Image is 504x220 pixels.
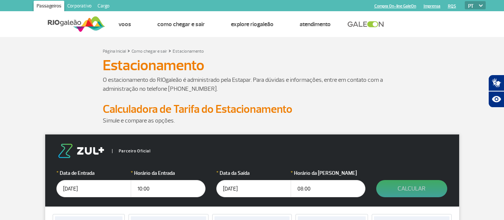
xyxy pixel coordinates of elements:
[127,46,130,55] a: >
[64,1,95,13] a: Corporativo
[34,1,64,13] a: Passageiros
[488,75,504,108] div: Plugin de acessibilidade da Hand Talk.
[112,149,151,153] span: Parceiro Oficial
[488,91,504,108] button: Abrir recursos assistivos.
[168,46,171,55] a: >
[300,21,331,28] a: Atendimento
[231,21,273,28] a: Explore RIOgaleão
[374,4,416,9] a: Compra On-line GaleOn
[103,49,126,54] a: Página Inicial
[424,4,440,9] a: Imprensa
[132,49,167,54] a: Como chegar e sair
[488,75,504,91] button: Abrir tradutor de língua de sinais.
[103,75,402,93] p: O estacionamento do RIOgaleão é administrado pela Estapar. Para dúvidas e informações, entre em c...
[173,49,204,54] a: Estacionamento
[131,180,205,197] input: hh:mm
[103,59,402,72] h1: Estacionamento
[118,21,131,28] a: Voos
[291,180,365,197] input: hh:mm
[448,4,456,9] a: RQS
[131,169,205,177] label: Horário da Entrada
[216,169,291,177] label: Data da Saída
[95,1,112,13] a: Cargo
[103,116,402,125] p: Simule e compare as opções.
[56,180,131,197] input: dd/mm/aaaa
[376,180,447,197] button: Calcular
[216,180,291,197] input: dd/mm/aaaa
[157,21,205,28] a: Como chegar e sair
[56,144,106,158] img: logo-zul.png
[56,169,131,177] label: Data de Entrada
[103,102,402,116] h2: Calculadora de Tarifa do Estacionamento
[291,169,365,177] label: Horário da [PERSON_NAME]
